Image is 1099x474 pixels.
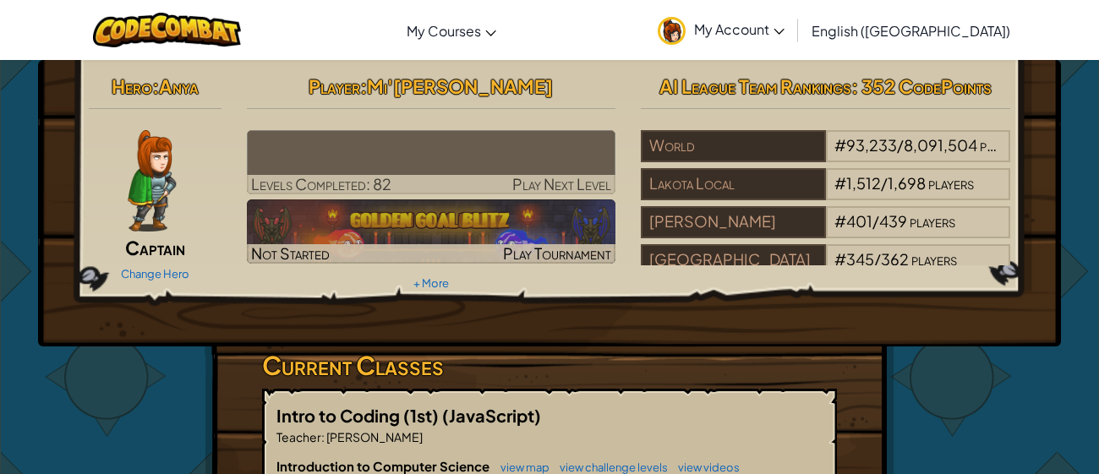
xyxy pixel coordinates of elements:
[262,346,837,384] h3: Current Classes
[881,249,909,269] span: 362
[251,243,330,263] span: Not Started
[658,17,686,45] img: avatar
[407,22,481,40] span: My Courses
[812,22,1010,40] span: English ([GEOGRAPHIC_DATA])
[803,8,1019,53] a: English ([GEOGRAPHIC_DATA])
[897,135,904,155] span: /
[247,199,616,264] img: Golden Goal
[659,74,851,98] span: AI League Team Rankings
[309,74,360,98] span: Player
[881,173,888,193] span: /
[874,249,881,269] span: /
[152,74,159,98] span: :
[128,130,176,232] img: captain-pose.png
[247,130,616,194] a: Play Next Level
[367,74,553,98] span: Mi'[PERSON_NAME]
[911,249,957,269] span: players
[251,174,391,193] span: Levels Completed: 82
[641,168,825,200] div: Lakota Local
[492,460,549,474] a: view map
[641,206,825,238] div: [PERSON_NAME]
[442,405,541,426] span: (JavaScript)
[413,276,449,290] a: + More
[398,8,505,53] a: My Courses
[641,130,825,162] div: World
[125,236,185,259] span: Captain
[512,174,611,193] span: Play Next Level
[360,74,367,98] span: :
[551,460,668,474] a: view challenge levels
[872,211,879,231] span: /
[247,199,616,264] a: Not StartedPlay Tournament
[112,74,152,98] span: Hero
[121,267,189,281] a: Change Hero
[159,74,199,98] span: Anya
[276,429,321,444] span: Teacher
[325,429,423,444] span: [PERSON_NAME]
[649,3,793,57] a: My Account
[641,222,1010,242] a: [PERSON_NAME]#401/439players
[834,135,846,155] span: #
[276,458,492,474] span: Introduction to Computer Science
[846,211,872,231] span: 401
[641,184,1010,204] a: Lakota Local#1,512/1,698players
[670,460,740,474] a: view videos
[851,74,992,98] span: : 352 CodePoints
[321,429,325,444] span: :
[846,249,874,269] span: 345
[834,249,846,269] span: #
[694,20,785,38] span: My Account
[904,135,977,155] span: 8,091,504
[888,173,926,193] span: 1,698
[879,211,907,231] span: 439
[276,405,442,426] span: Intro to Coding (1st)
[928,173,974,193] span: players
[641,260,1010,280] a: [GEOGRAPHIC_DATA]#345/362players
[846,173,881,193] span: 1,512
[641,244,825,276] div: [GEOGRAPHIC_DATA]
[93,13,241,47] img: CodeCombat logo
[980,135,1025,155] span: players
[834,211,846,231] span: #
[641,146,1010,166] a: World#93,233/8,091,504players
[503,243,611,263] span: Play Tournament
[834,173,846,193] span: #
[846,135,897,155] span: 93,233
[910,211,955,231] span: players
